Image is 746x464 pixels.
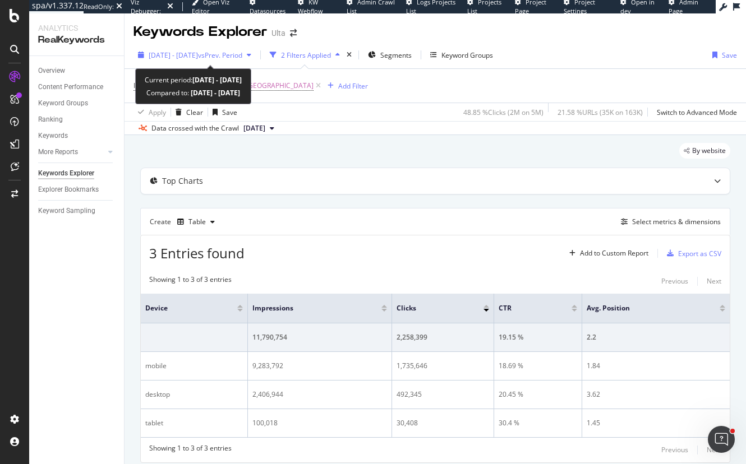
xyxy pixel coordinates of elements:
[499,303,555,313] span: CTR
[580,250,648,257] div: Add to Custom Report
[499,361,578,371] div: 18.69 %
[150,213,219,231] div: Create
[133,103,166,121] button: Apply
[722,50,737,60] div: Save
[616,215,721,229] button: Select metrics & dimensions
[149,275,232,288] div: Showing 1 to 3 of 3 entries
[246,78,314,94] span: [GEOGRAPHIC_DATA]
[162,175,203,187] div: Top Charts
[188,219,206,225] div: Table
[707,443,721,457] button: Next
[290,29,297,37] div: arrow-right-arrow-left
[652,103,737,121] button: Switch to Advanced Mode
[252,303,365,313] span: Impressions
[661,275,688,288] button: Previous
[252,418,387,428] div: 100,018
[149,443,232,457] div: Showing 1 to 3 of 3 entries
[38,146,78,158] div: More Reports
[271,27,285,39] div: Ulta
[38,184,99,196] div: Explorer Bookmarks
[38,205,116,217] a: Keyword Sampling
[587,389,725,400] div: 3.62
[243,123,265,133] span: 2025 Aug. 27th
[499,332,578,342] div: 19.15 %
[192,75,242,85] b: [DATE] - [DATE]
[149,108,166,117] div: Apply
[338,81,368,91] div: Add Filter
[587,332,725,342] div: 2.2
[344,49,354,61] div: times
[662,244,721,262] button: Export as CSV
[397,418,489,428] div: 30,408
[661,276,688,286] div: Previous
[250,7,285,15] span: Datasources
[678,249,721,258] div: Export as CSV
[208,103,237,121] button: Save
[707,276,721,286] div: Next
[252,361,387,371] div: 9,283,792
[38,130,68,142] div: Keywords
[239,122,279,135] button: [DATE]
[38,22,115,34] div: Analytics
[707,275,721,288] button: Next
[173,213,219,231] button: Table
[661,445,688,454] div: Previous
[657,108,737,117] div: Switch to Advanced Mode
[38,130,116,142] a: Keywords
[222,108,237,117] div: Save
[151,123,239,133] div: Data crossed with the Crawl
[38,81,116,93] a: Content Performance
[38,81,103,93] div: Content Performance
[38,205,95,217] div: Keyword Sampling
[38,146,105,158] a: More Reports
[145,73,242,86] div: Current period:
[499,418,578,428] div: 30.4 %
[281,50,331,60] div: 2 Filters Applied
[363,46,416,64] button: Segments
[133,81,167,90] span: Is Branded
[587,303,703,313] span: Avg. Position
[397,389,489,400] div: 492,345
[661,443,688,457] button: Previous
[38,168,116,179] a: Keywords Explorer
[38,168,94,179] div: Keywords Explorer
[84,2,114,11] div: ReadOnly:
[38,184,116,196] a: Explorer Bookmarks
[323,79,368,92] button: Add Filter
[38,34,115,47] div: RealKeywords
[145,361,243,371] div: mobile
[692,147,726,154] span: By website
[133,22,267,41] div: Keywords Explorer
[397,303,467,313] span: Clicks
[133,46,256,64] button: [DATE] - [DATE]vsPrev. Period
[38,65,65,77] div: Overview
[397,332,489,342] div: 2,258,399
[189,88,240,98] b: [DATE] - [DATE]
[380,50,412,60] span: Segments
[426,46,498,64] button: Keyword Groups
[499,389,578,400] div: 20.45 %
[587,361,725,371] div: 1.84
[145,389,243,400] div: desktop
[38,114,63,126] div: Ranking
[38,98,116,109] a: Keyword Groups
[565,244,648,262] button: Add to Custom Report
[708,46,737,64] button: Save
[587,418,725,428] div: 1.45
[145,303,220,313] span: Device
[679,143,730,159] div: legacy label
[145,418,243,428] div: tablet
[149,50,198,60] span: [DATE] - [DATE]
[707,445,721,454] div: Next
[38,65,116,77] a: Overview
[708,426,735,453] iframe: Intercom live chat
[38,98,88,109] div: Keyword Groups
[397,361,489,371] div: 1,735,646
[558,108,643,117] div: 21.58 % URLs ( 35K on 163K )
[186,108,203,117] div: Clear
[252,332,387,342] div: 11,790,754
[146,86,240,99] div: Compared to:
[38,114,116,126] a: Ranking
[149,244,245,262] span: 3 Entries found
[198,50,242,60] span: vs Prev. Period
